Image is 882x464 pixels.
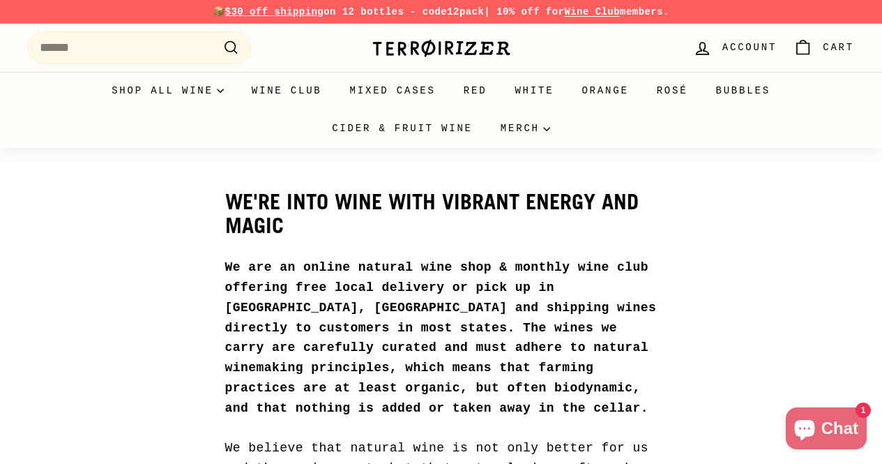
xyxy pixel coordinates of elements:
[501,72,568,110] a: White
[701,72,784,110] a: Bubbles
[225,260,657,415] strong: We are an online natural wine shop & monthly wine club offering free local delivery or pick up in...
[336,72,450,110] a: Mixed Cases
[28,4,854,20] p: 📦 on 12 bottles - code | 10% off for members.
[225,190,657,237] h2: we're into wine with vibrant energy and magic
[782,407,871,453] inbox-online-store-chat: Shopify online store chat
[238,72,336,110] a: Wine Club
[568,72,642,110] a: Orange
[318,110,487,147] a: Cider & Fruit Wine
[450,72,501,110] a: Red
[785,27,862,68] a: Cart
[685,27,785,68] a: Account
[487,110,564,147] summary: Merch
[564,6,620,17] a: Wine Club
[823,40,854,55] span: Cart
[225,6,324,17] span: $30 off shipping
[722,40,777,55] span: Account
[98,72,238,110] summary: Shop all wine
[643,72,702,110] a: Rosé
[447,6,484,17] strong: 12pack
